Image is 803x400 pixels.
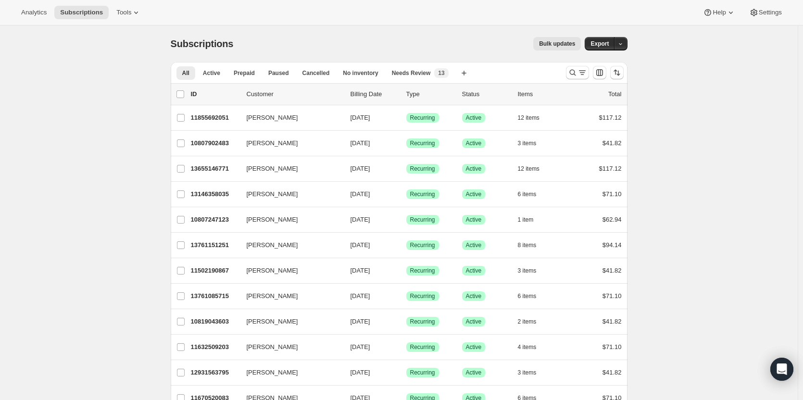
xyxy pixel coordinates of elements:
[191,89,239,99] p: ID
[351,267,370,274] span: [DATE]
[743,6,788,19] button: Settings
[241,212,337,227] button: [PERSON_NAME]
[599,165,622,172] span: $117.12
[302,69,330,77] span: Cancelled
[410,369,435,376] span: Recurring
[593,66,606,79] button: Customize table column order and visibility
[191,342,239,352] p: 11632509203
[518,139,537,147] span: 3 items
[518,238,547,252] button: 8 items
[191,113,239,123] p: 11855692051
[438,69,444,77] span: 13
[241,288,337,304] button: [PERSON_NAME]
[247,164,298,174] span: [PERSON_NAME]
[191,240,239,250] p: 13761151251
[351,318,370,325] span: [DATE]
[191,317,239,326] p: 10819043603
[410,165,435,173] span: Recurring
[191,213,622,226] div: 10807247123[PERSON_NAME][DATE]SuccessRecurringSuccessActive1 item$62.94
[268,69,289,77] span: Paused
[466,139,482,147] span: Active
[410,267,435,275] span: Recurring
[410,216,435,224] span: Recurring
[241,161,337,176] button: [PERSON_NAME]
[116,9,131,16] span: Tools
[21,9,47,16] span: Analytics
[351,292,370,300] span: [DATE]
[602,267,622,274] span: $41.82
[466,165,482,173] span: Active
[697,6,741,19] button: Help
[602,241,622,249] span: $94.14
[456,66,472,80] button: Create new view
[410,318,435,325] span: Recurring
[351,343,370,350] span: [DATE]
[466,216,482,224] span: Active
[247,291,298,301] span: [PERSON_NAME]
[191,138,239,148] p: 10807902483
[191,289,622,303] div: 13761085715[PERSON_NAME][DATE]SuccessRecurringSuccessActive6 items$71.10
[410,292,435,300] span: Recurring
[466,241,482,249] span: Active
[518,267,537,275] span: 3 items
[590,40,609,48] span: Export
[518,89,566,99] div: Items
[602,369,622,376] span: $41.82
[585,37,615,50] button: Export
[466,292,482,300] span: Active
[247,240,298,250] span: [PERSON_NAME]
[410,343,435,351] span: Recurring
[191,89,622,99] div: IDCustomerBilling DateTypeStatusItemsTotal
[241,263,337,278] button: [PERSON_NAME]
[518,213,544,226] button: 1 item
[247,342,298,352] span: [PERSON_NAME]
[602,216,622,223] span: $62.94
[351,114,370,121] span: [DATE]
[247,138,298,148] span: [PERSON_NAME]
[462,89,510,99] p: Status
[351,89,399,99] p: Billing Date
[191,264,622,277] div: 11502190867[PERSON_NAME][DATE]SuccessRecurringSuccessActive3 items$41.82
[203,69,220,77] span: Active
[599,114,622,121] span: $117.12
[602,318,622,325] span: $41.82
[191,291,239,301] p: 13761085715
[533,37,581,50] button: Bulk updates
[410,190,435,198] span: Recurring
[191,340,622,354] div: 11632509203[PERSON_NAME][DATE]SuccessRecurringSuccessActive4 items$71.10
[608,89,621,99] p: Total
[759,9,782,16] span: Settings
[241,314,337,329] button: [PERSON_NAME]
[247,89,343,99] p: Customer
[770,358,793,381] div: Open Intercom Messenger
[351,139,370,147] span: [DATE]
[247,266,298,275] span: [PERSON_NAME]
[518,137,547,150] button: 3 items
[247,317,298,326] span: [PERSON_NAME]
[15,6,52,19] button: Analytics
[241,339,337,355] button: [PERSON_NAME]
[518,340,547,354] button: 4 items
[247,215,298,225] span: [PERSON_NAME]
[466,343,482,351] span: Active
[466,114,482,122] span: Active
[539,40,575,48] span: Bulk updates
[241,136,337,151] button: [PERSON_NAME]
[518,369,537,376] span: 3 items
[191,366,622,379] div: 12931563795[PERSON_NAME][DATE]SuccessRecurringSuccessActive3 items$41.82
[518,114,540,122] span: 12 items
[466,267,482,275] span: Active
[602,190,622,198] span: $71.10
[518,190,537,198] span: 6 items
[518,343,537,351] span: 4 items
[518,187,547,201] button: 6 items
[602,343,622,350] span: $71.10
[518,366,547,379] button: 3 items
[241,365,337,380] button: [PERSON_NAME]
[241,110,337,125] button: [PERSON_NAME]
[182,69,189,77] span: All
[191,111,622,125] div: 11855692051[PERSON_NAME][DATE]SuccessRecurringSuccessActive12 items$117.12
[602,139,622,147] span: $41.82
[191,215,239,225] p: 10807247123
[713,9,726,16] span: Help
